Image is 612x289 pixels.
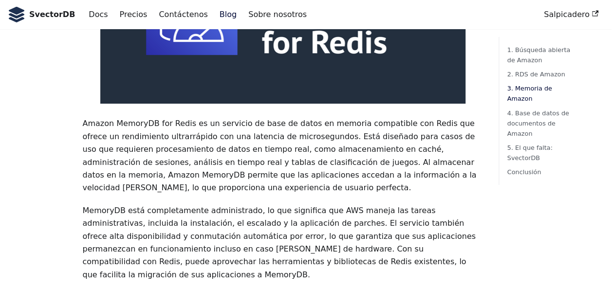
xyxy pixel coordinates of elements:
a: Salpicadero [538,6,604,23]
p: Amazon MemoryDB for Redis es un servicio de base de datos en memoria compatible con Redis que ofr... [82,117,483,194]
a: 1. Búsqueda abierta de Amazon [507,45,572,65]
a: Sobre nosotros [242,6,313,23]
a: 4. Base de datos de documentos de Amazon [507,108,572,139]
a: Blog [214,6,242,23]
b: SvectorDB [29,8,75,21]
a: Conclusión [507,167,572,177]
font: Salpicadero [544,10,590,19]
a: Docs [83,6,113,23]
p: MemoryDB está completamente administrado, lo que significa que AWS maneja las tareas administrati... [82,204,483,281]
img: Logotipo de SvectorDB [8,7,25,22]
a: 2. RDS de Amazon [507,69,572,79]
a: 5. El que falta: SvectorDB [507,143,572,163]
a: 3. Memoria de Amazon [507,83,572,104]
a: Contáctenos [153,6,213,23]
a: Precios [114,6,153,23]
a: Logotipo de SvectorDBSvectorDB [8,7,75,22]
